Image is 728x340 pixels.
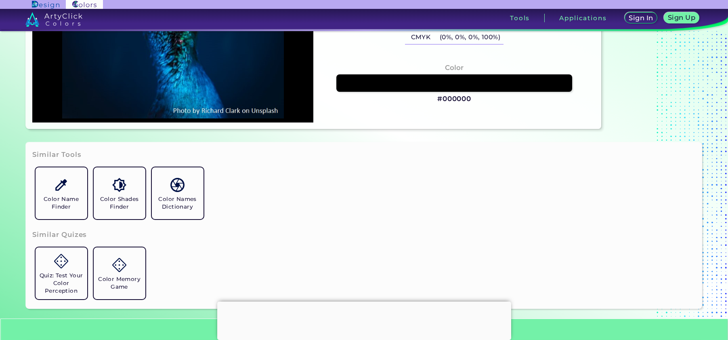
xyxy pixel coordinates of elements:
[626,13,656,23] a: Sign In
[217,302,511,338] iframe: Advertisement
[39,195,84,211] h5: Color Name Finder
[54,178,68,192] img: icon_color_name_finder.svg
[32,164,90,222] a: Color Name Finder
[437,94,471,104] h3: #000000
[630,15,652,21] h5: Sign In
[510,15,530,21] h3: Tools
[666,13,698,23] a: Sign Up
[669,15,694,21] h5: Sign Up
[90,244,149,302] a: Color Memory Game
[112,178,126,192] img: icon_color_shades.svg
[32,1,59,8] img: ArtyClick Design logo
[97,195,142,211] h5: Color Shades Finder
[32,150,82,160] h3: Similar Tools
[112,258,126,272] img: icon_game.svg
[149,164,207,222] a: Color Names Dictionary
[436,31,504,44] h5: (0%, 0%, 0%, 100%)
[54,254,68,268] img: icon_game.svg
[39,272,84,295] h5: Quiz: Test Your Color Perception
[405,31,436,44] h5: CMYK
[90,164,149,222] a: Color Shades Finder
[32,230,87,240] h3: Similar Quizes
[25,12,82,27] img: logo_artyclick_colors_white.svg
[155,195,200,211] h5: Color Names Dictionary
[559,15,606,21] h3: Applications
[170,178,185,192] img: icon_color_names_dictionary.svg
[32,244,90,302] a: Quiz: Test Your Color Perception
[97,275,142,291] h5: Color Memory Game
[445,62,464,74] h4: Color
